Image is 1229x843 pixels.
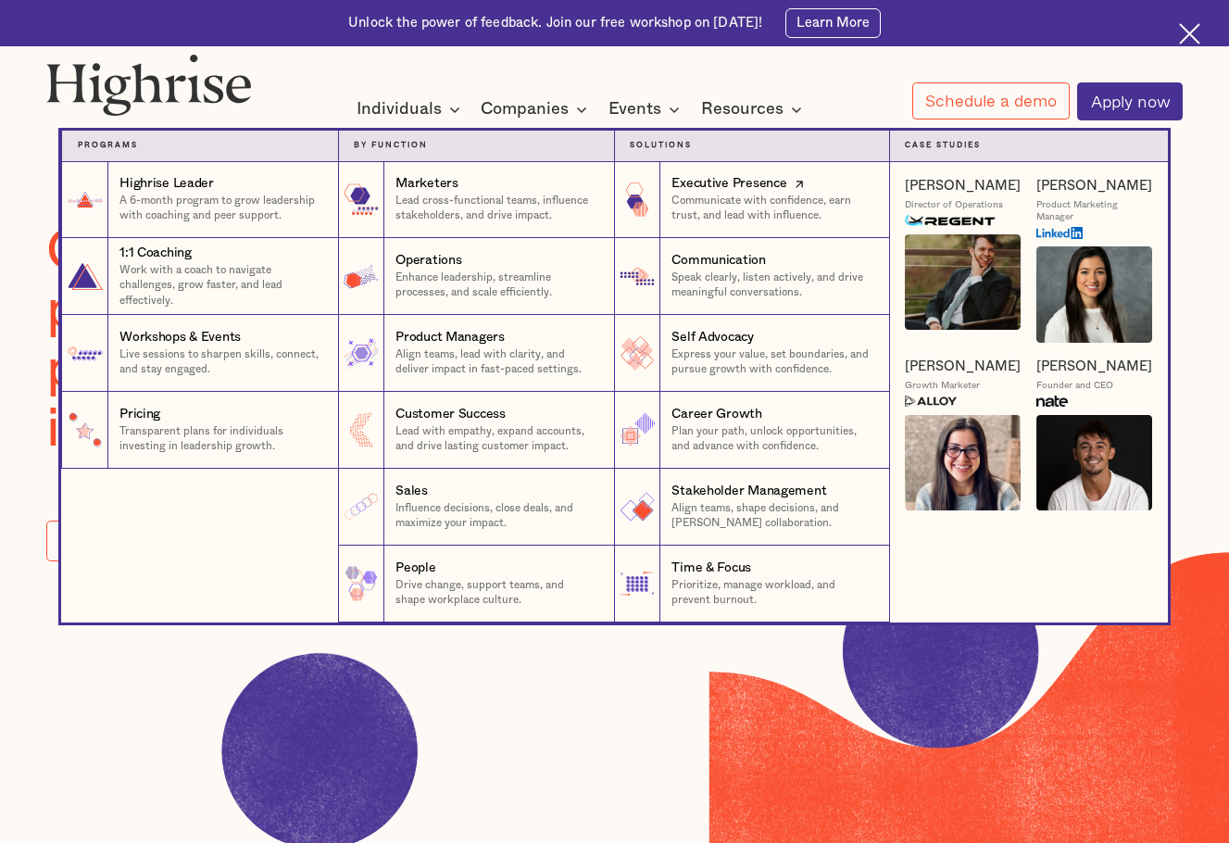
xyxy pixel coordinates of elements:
div: Individuals [357,98,466,120]
h1: Online leadership development program for growth-minded professionals in fast-paced industries [46,222,876,459]
div: Resources [701,98,808,120]
div: Operations [395,252,461,271]
a: Self AdvocacyExpress your value, set boundaries, and pursue growth with confidence. [614,315,890,392]
a: Product ManagersAlign teams, lead with clarity, and deliver impact in fast-paced settings. [338,315,614,392]
div: Customer Success [395,406,506,424]
p: Transparent plans for individuals investing in leadership growth. [119,424,322,455]
div: Events [608,98,661,120]
p: A 6-month program to grow leadership with coaching and peer support. [119,194,322,224]
a: CommunicationSpeak clearly, listen actively, and drive meaningful conversations. [614,238,890,315]
a: OperationsEnhance leadership, streamline processes, and scale efficiently. [338,238,614,315]
div: Self Advocacy [671,329,753,347]
p: Align teams, shape decisions, and [PERSON_NAME] collaboration. [671,501,873,532]
div: Workshops & Events [119,329,241,347]
p: Express your value, set boundaries, and pursue growth with confidence. [671,347,873,378]
div: Companies [481,98,569,120]
strong: by function [354,141,428,149]
a: Career GrowthPlan your path, unlock opportunities, and advance with confidence. [614,392,890,469]
div: Career Growth [671,406,761,424]
p: Align teams, lead with clarity, and deliver impact in fast-paced settings. [395,347,598,378]
p: Prioritize, manage workload, and prevent burnout. [671,578,873,609]
a: 1:1 CoachingWork with a coach to navigate challenges, grow faster, and lead effectively. [61,238,337,315]
strong: Programs [78,141,138,149]
p: Speak clearly, listen actively, and drive meaningful conversations. [671,271,873,301]
a: [PERSON_NAME] [905,358,1021,375]
a: SalesInfluence decisions, close deals, and maximize your impact. [338,469,614,546]
p: Plan your path, unlock opportunities, and advance with confidence. [671,424,873,455]
div: Communication [671,252,765,271]
div: Growth Marketer [905,380,980,392]
div: Events [608,98,685,120]
a: PricingTransparent plans for individuals investing in leadership growth. [61,392,337,469]
div: Resources [701,98,784,120]
div: Product Marketing Manager [1036,199,1152,223]
div: Time & Focus [671,560,751,578]
a: Customer SuccessLead with empathy, expand accounts, and drive lasting customer impact. [338,392,614,469]
a: Executive PresenceCommunicate with confidence, earn trust, and lead with influence. [614,162,890,239]
div: Founder and CEO [1036,380,1113,392]
p: Live sessions to sharpen skills, connect, and stay engaged. [119,347,322,378]
div: Sales [395,483,428,501]
div: Marketers [395,175,458,194]
a: Highrise LeaderA 6-month program to grow leadership with coaching and peer support. [61,162,337,239]
a: [PERSON_NAME] [1036,358,1152,375]
div: Highrise Leader [119,175,214,194]
p: Work with a coach to navigate challenges, grow faster, and lead effectively. [119,263,322,308]
div: Unlock the power of feedback. Join our free workshop on [DATE]! [348,14,762,32]
a: Get started [46,521,175,561]
img: Cross icon [1179,23,1200,44]
a: Time & FocusPrioritize, manage workload, and prevent burnout. [614,546,890,623]
div: Pricing [119,406,160,424]
div: Companies [481,98,593,120]
div: Director of Operations [905,199,1003,211]
p: Drive change, support teams, and shape workplace culture. [395,578,598,609]
a: MarketersLead cross-functional teams, influence stakeholders, and drive impact. [338,162,614,239]
a: Workshops & EventsLive sessions to sharpen skills, connect, and stay engaged. [61,315,337,392]
p: Enhance leadership, streamline processes, and scale efficiently. [395,271,598,301]
p: Communicate with confidence, earn trust, and lead with influence. [671,194,873,224]
div: Individuals [357,98,442,120]
div: Product Managers [395,329,505,347]
a: PeopleDrive change, support teams, and shape workplace culture. [338,546,614,623]
p: Lead cross-functional teams, influence stakeholders, and drive impact. [395,194,598,224]
a: Schedule a demo [912,82,1070,120]
a: Apply now [1077,82,1183,120]
div: Executive Presence [671,175,786,194]
a: Stakeholder ManagementAlign teams, shape decisions, and [PERSON_NAME] collaboration. [614,469,890,546]
div: Stakeholder Management [671,483,826,501]
p: Influence decisions, close deals, and maximize your impact. [395,501,598,532]
strong: Case Studies [905,141,981,149]
nav: Individuals [59,100,1171,623]
img: Highrise logo [46,54,252,116]
div: People [395,560,435,578]
div: 1:1 Coaching [119,245,192,263]
a: [PERSON_NAME] [905,177,1021,195]
strong: Solutions [630,141,692,149]
a: Learn More [785,8,881,38]
p: Lead with empathy, expand accounts, and drive lasting customer impact. [395,424,598,455]
a: [PERSON_NAME] [1036,177,1152,195]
